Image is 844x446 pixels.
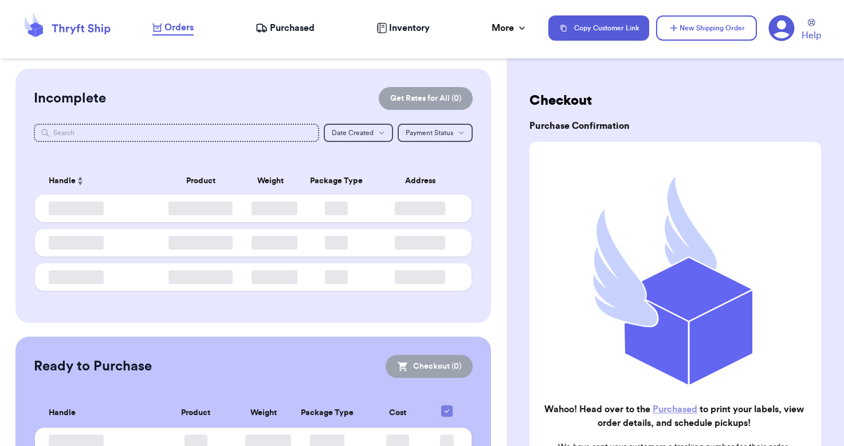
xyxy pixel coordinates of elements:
[49,175,76,187] span: Handle
[386,355,473,378] button: Checkout (0)
[398,124,473,142] button: Payment Status
[238,398,289,428] th: Weight
[34,357,152,376] h2: Ready to Purchase
[653,405,697,414] a: Purchased
[379,87,473,110] button: Get Rates for All (0)
[270,21,315,35] span: Purchased
[76,174,85,188] button: Sort ascending
[164,21,194,34] span: Orders
[802,29,821,42] span: Help
[324,124,393,142] button: Date Created
[157,167,245,195] th: Product
[529,92,821,110] h2: Checkout
[539,402,810,430] h2: Wahoo! Head over to the to print your labels, view order details, and schedule pickups!
[406,129,453,136] span: Payment Status
[297,167,375,195] th: Package Type
[376,21,430,35] a: Inventory
[492,21,528,35] div: More
[49,407,76,419] span: Handle
[245,167,297,195] th: Weight
[154,398,238,428] th: Product
[332,129,374,136] span: Date Created
[529,119,821,133] h3: Purchase Confirmation
[152,21,194,35] a: Orders
[34,124,320,142] input: Search
[375,167,472,195] th: Address
[289,398,366,428] th: Package Type
[656,15,757,41] button: New Shipping Order
[366,398,429,428] th: Cost
[548,15,649,41] button: Copy Customer Link
[256,21,315,35] a: Purchased
[389,21,430,35] span: Inventory
[802,19,821,42] a: Help
[34,89,106,108] h2: Incomplete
